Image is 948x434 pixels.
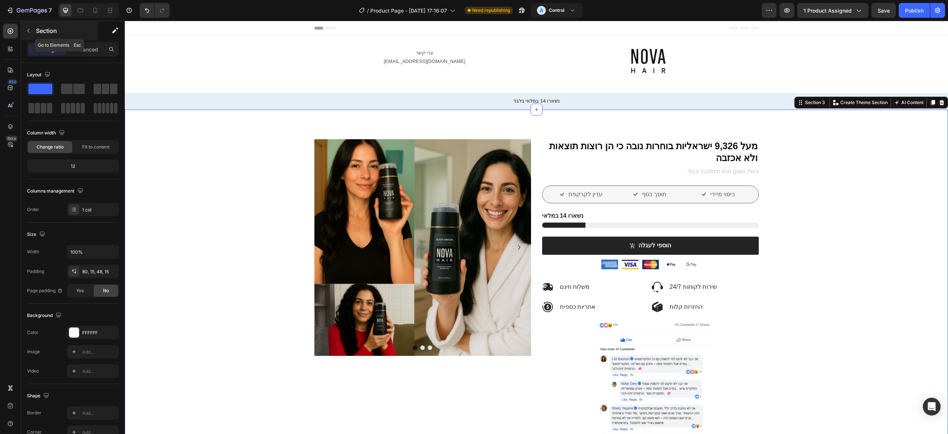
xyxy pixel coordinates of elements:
div: Add... [82,349,117,355]
img: gempages_432750572815254551-1aaba532-a221-4682-955d-9ddfeeef0a57.png [538,239,554,248]
button: Dot [296,325,300,329]
div: Publish [905,7,924,14]
p: חוסך כסף [517,169,541,178]
div: Add... [82,410,117,417]
div: Border [27,410,41,416]
div: Columns management [27,186,85,196]
div: 450 [7,79,18,85]
p: עדין לקרקפת [444,169,478,178]
span: Product Page - [DATE] 17:16:07 [370,7,447,14]
div: Order [27,206,39,213]
div: Add... [82,368,117,375]
iframe: Design area [125,21,948,434]
p: שירות לקוחות 24/7 [545,263,592,270]
span: Save [878,7,890,14]
button: Publish [899,3,930,18]
p: [EMAIL_ADDRESS][DOMAIN_NAME] [190,36,410,45]
div: Shape [27,391,51,401]
img: gempages_432750572815254551-50576910-49f7-4ca6-9684-eab855df947e.png [558,239,575,248]
span: 1 product assigned [804,7,852,14]
span: Need republishing [472,7,510,14]
img: gempages_432750572815254551-a739e588-df2a-4412-b6b9-9fd0010151fa.png [477,239,493,248]
span: Yes [76,287,84,294]
span: Fit to content [82,144,110,150]
button: 1 product assigned [797,3,868,18]
button: Carousel Next Arrow [388,221,400,233]
p: Advanced [73,46,98,53]
button: AControl [531,3,583,18]
div: Width [27,248,39,255]
p: משלוח חינם [435,263,465,270]
strong: מעל 9,326 ישראליות בוחרות נובה כי הן רוצות תוצאות ולא אכזבה [424,120,633,143]
p: 7 [49,6,52,15]
p: Section [36,26,97,35]
button: Dot [288,325,293,329]
div: 80, 15, 48, 15 [82,268,117,275]
h3: Control [549,7,564,14]
strong: נשארו 14 במלאי בלבד [388,77,435,83]
div: Undo/Redo [140,3,170,18]
img: gempages_546299025918264562-1817a13b-8316-4b9d-871d-854784505c5f.png [505,27,542,54]
img: gempages_432750572815254551-c4b8628c-4f06-40e9-915f-d730337df1e5.png [497,239,514,248]
input: Auto [67,245,118,258]
img: gempages_546299025918264562-93c4fb1a-381f-4ba7-b2f4-7ebed1a70a58.png [190,118,406,335]
p: נשארו 14 במלאי [417,191,459,199]
img: gempages_432750572815254551-79972f48-667f-42d0-a858-9c748da57068.png [517,239,534,248]
p: כיסוי מיידי [585,169,610,178]
div: Rich Text Editor. Editing area: main [417,146,634,158]
div: FFFFFF [82,330,117,336]
div: 12 [29,161,117,171]
p: Settings [37,46,57,53]
div: Section 3 [679,79,702,85]
button: Save [871,3,896,18]
span: / [367,7,369,14]
div: Page padding [27,287,63,294]
p: Create Theme Section [715,79,763,85]
button: 7 [3,3,55,18]
div: 1 col [82,207,117,213]
div: Background [27,311,63,321]
div: Column width [27,128,66,138]
span: Change ratio [37,144,64,150]
div: Open Intercom Messenger [923,398,941,415]
button: Dot [303,325,307,329]
div: Image [27,348,40,355]
div: הוספי לעגלה [514,221,546,229]
div: Layout [27,70,52,80]
p: A [540,7,543,14]
div: Video [27,368,39,374]
button: הוספי לעגלה [417,216,634,234]
span: No [103,287,109,294]
div: Beta [6,136,18,141]
div: Padding [27,268,44,275]
div: Color [27,329,39,336]
button: AI Content [768,77,800,86]
p: צרי קשר [190,28,410,36]
div: Size [27,230,47,240]
p: החזרות קלות [545,283,578,290]
p: אחריות כספית [435,283,471,290]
